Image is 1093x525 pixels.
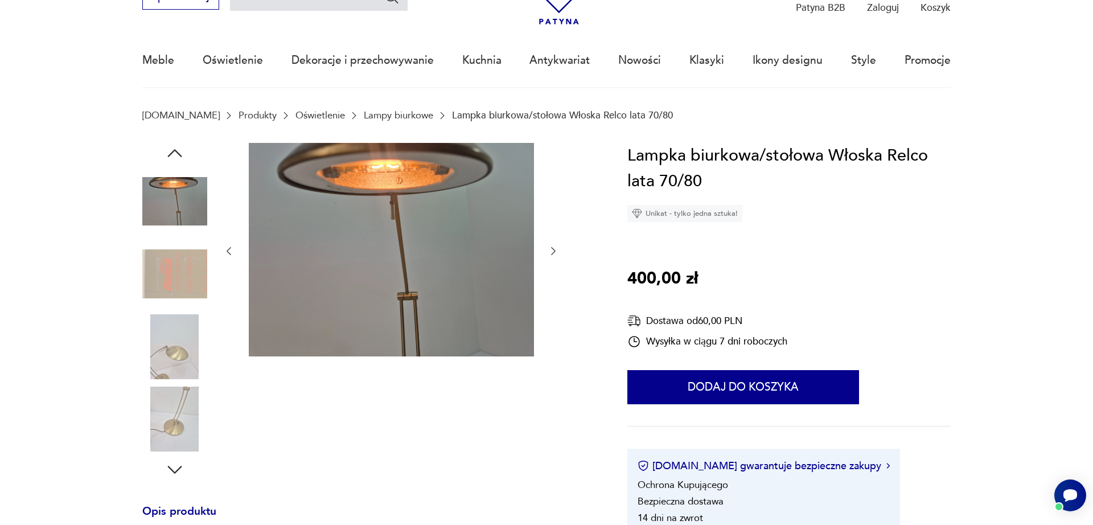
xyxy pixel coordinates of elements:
[638,478,728,491] li: Ochrona Kupującego
[627,335,787,348] div: Wysyłka w ciągu 7 dni roboczych
[638,495,724,508] li: Bezpieczna dostawa
[627,266,698,292] p: 400,00 zł
[796,1,845,14] p: Patyna B2B
[462,34,502,87] a: Kuchnia
[867,1,899,14] p: Zaloguj
[627,143,951,195] h1: Lampka biurkowa/stołowa Włoska Relco lata 70/80
[627,205,742,222] div: Unikat - tylko jedna sztuka!
[364,110,433,121] a: Lampy biurkowe
[142,34,174,87] a: Meble
[638,460,649,471] img: Ikona certyfikatu
[627,314,787,328] div: Dostawa od 60,00 PLN
[905,34,951,87] a: Promocje
[753,34,823,87] a: Ikony designu
[239,110,277,121] a: Produkty
[689,34,724,87] a: Klasyki
[142,387,207,452] img: Zdjęcie produktu Lampka biurkowa/stołowa Włoska Relco lata 70/80
[291,34,434,87] a: Dekoracje i przechowywanie
[638,459,890,473] button: [DOMAIN_NAME] gwarantuje bezpieczne zakupy
[452,110,673,121] p: Lampka biurkowa/stołowa Włoska Relco lata 70/80
[627,370,859,404] button: Dodaj do koszyka
[142,314,207,379] img: Zdjęcie produktu Lampka biurkowa/stołowa Włoska Relco lata 70/80
[638,511,703,524] li: 14 dni na zwrot
[203,34,263,87] a: Oświetlenie
[886,463,890,469] img: Ikona strzałki w prawo
[618,34,661,87] a: Nowości
[632,208,642,219] img: Ikona diamentu
[142,169,207,234] img: Zdjęcie produktu Lampka biurkowa/stołowa Włoska Relco lata 70/80
[921,1,951,14] p: Koszyk
[529,34,590,87] a: Antykwariat
[142,241,207,306] img: Zdjęcie produktu Lampka biurkowa/stołowa Włoska Relco lata 70/80
[249,143,534,357] img: Zdjęcie produktu Lampka biurkowa/stołowa Włoska Relco lata 70/80
[142,110,220,121] a: [DOMAIN_NAME]
[627,314,641,328] img: Ikona dostawy
[851,34,876,87] a: Style
[1054,479,1086,511] iframe: Smartsupp widget button
[295,110,345,121] a: Oświetlenie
